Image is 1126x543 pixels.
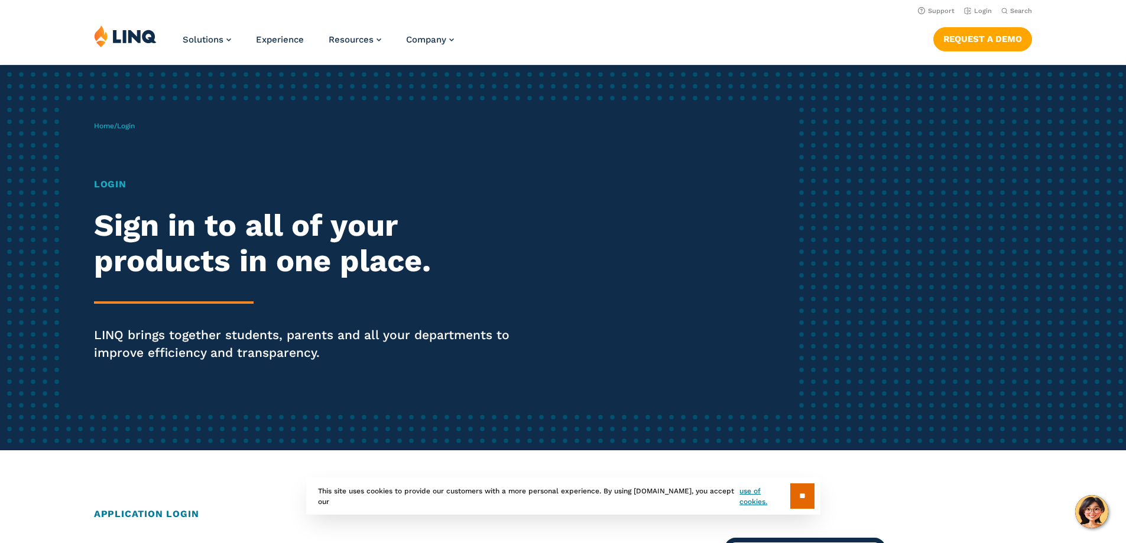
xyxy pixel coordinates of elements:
a: use of cookies. [739,486,790,507]
a: Support [918,7,955,15]
a: Home [94,122,114,130]
h2: Sign in to all of your products in one place. [94,208,528,279]
a: Resources [329,34,381,45]
a: Solutions [183,34,231,45]
a: Company [406,34,454,45]
span: Search [1010,7,1032,15]
a: Request a Demo [933,27,1032,51]
h1: Login [94,177,528,191]
span: Resources [329,34,374,45]
span: / [94,122,135,130]
nav: Primary Navigation [183,25,454,64]
button: Open Search Bar [1001,6,1032,15]
button: Hello, have a question? Let’s chat. [1075,495,1108,528]
span: Solutions [183,34,223,45]
span: Login [117,122,135,130]
a: Experience [256,34,304,45]
span: Company [406,34,446,45]
img: LINQ | K‑12 Software [94,25,157,47]
p: LINQ brings together students, parents and all your departments to improve efficiency and transpa... [94,326,528,362]
nav: Button Navigation [933,25,1032,51]
div: This site uses cookies to provide our customers with a more personal experience. By using [DOMAIN... [306,477,820,515]
a: Login [964,7,992,15]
